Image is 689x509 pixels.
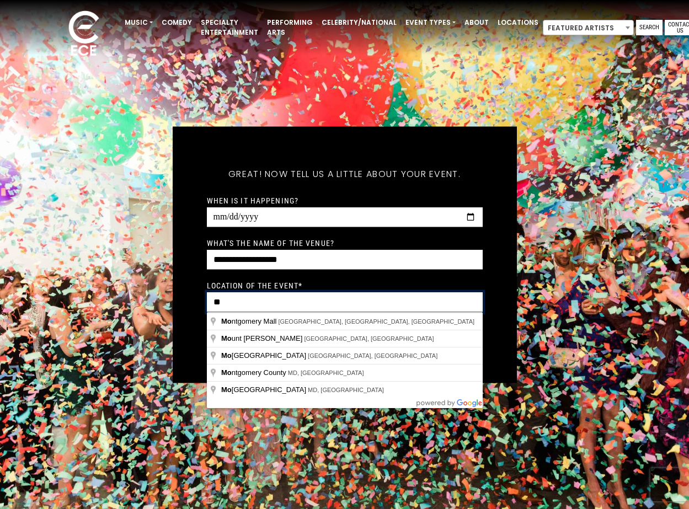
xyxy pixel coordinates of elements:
[308,387,384,393] span: MD, [GEOGRAPHIC_DATA]
[221,385,232,394] span: Mo
[221,334,232,342] span: Mo
[207,280,303,290] label: Location of the event
[221,334,304,342] span: unt [PERSON_NAME]
[221,351,232,360] span: Mo
[207,154,483,194] h5: Great! Now tell us a little about your event.
[288,369,364,376] span: MD, [GEOGRAPHIC_DATA]
[207,238,334,248] label: What's the name of the venue?
[543,20,634,35] span: Featured Artists
[221,385,308,394] span: [GEOGRAPHIC_DATA]
[221,368,288,377] span: ntgomery County
[543,20,633,36] span: Featured Artists
[221,317,232,325] span: Mo
[120,13,157,32] a: Music
[196,13,263,42] a: Specialty Entertainment
[221,368,232,377] span: Mo
[308,352,437,359] span: [GEOGRAPHIC_DATA], [GEOGRAPHIC_DATA]
[56,8,111,61] img: ece_new_logo_whitev2-1.png
[221,317,278,325] span: ntgomery Mall
[157,13,196,32] a: Comedy
[304,335,434,342] span: [GEOGRAPHIC_DATA], [GEOGRAPHIC_DATA]
[401,13,460,32] a: Event Types
[207,195,299,205] label: When is it happening?
[263,13,317,42] a: Performing Arts
[221,351,308,360] span: [GEOGRAPHIC_DATA]
[278,318,474,325] span: [GEOGRAPHIC_DATA], [GEOGRAPHIC_DATA], [GEOGRAPHIC_DATA]
[317,13,401,32] a: Celebrity/National
[460,13,493,32] a: About
[493,13,543,32] a: Locations
[636,20,663,35] a: Search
